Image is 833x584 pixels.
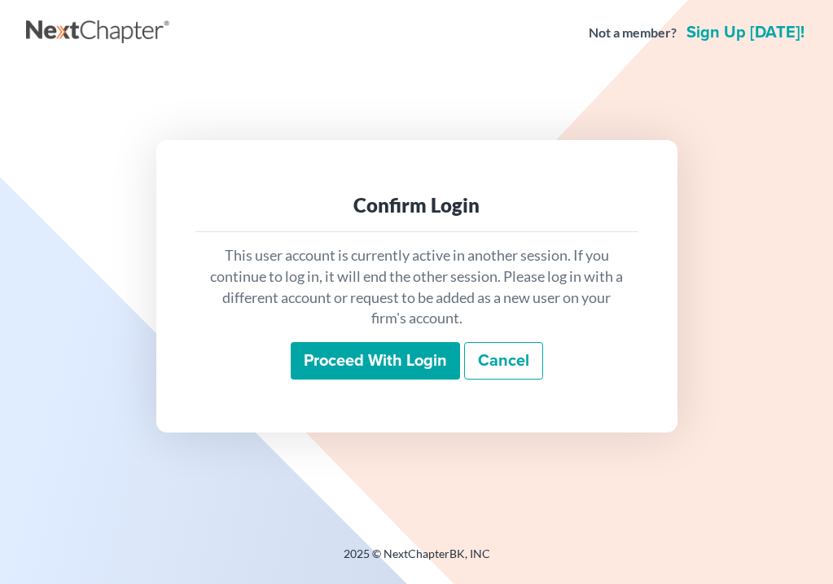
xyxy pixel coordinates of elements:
[464,342,543,380] a: Cancel
[589,24,677,42] strong: Not a member?
[208,192,625,218] div: Confirm Login
[26,546,808,575] div: 2025 © NextChapterBK, INC
[291,342,460,380] input: Proceed with login
[683,24,808,41] a: Sign up [DATE]!
[208,245,625,329] p: This user account is currently active in another session. If you continue to log in, it will end ...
